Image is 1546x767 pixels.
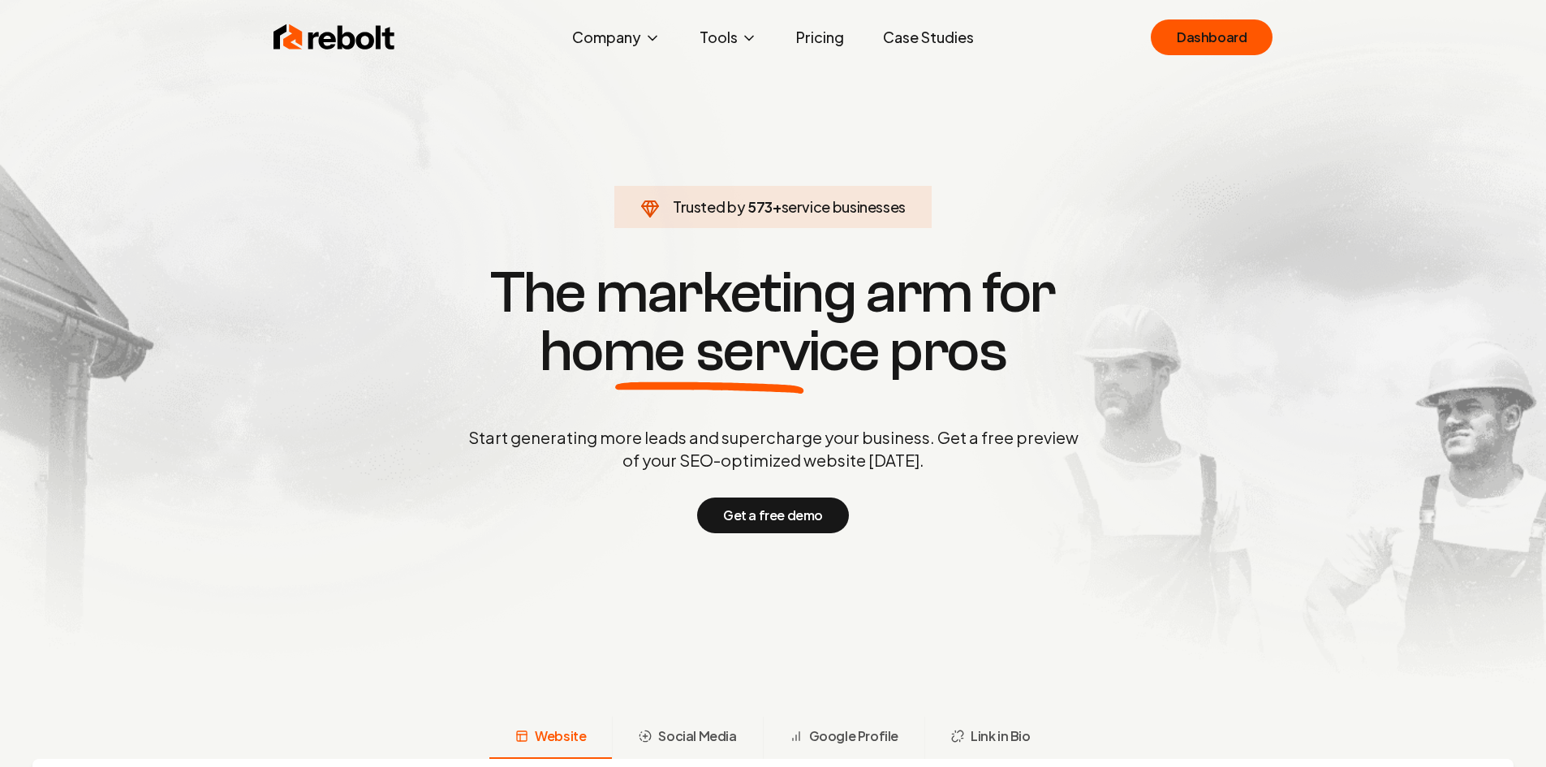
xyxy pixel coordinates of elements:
[489,717,612,759] button: Website
[924,717,1057,759] button: Link in Bio
[273,21,395,54] img: Rebolt Logo
[384,264,1163,381] h1: The marketing arm for pros
[1151,19,1273,55] a: Dashboard
[687,21,770,54] button: Tools
[658,726,736,746] span: Social Media
[697,498,849,533] button: Get a free demo
[782,197,906,216] span: service businesses
[612,717,762,759] button: Social Media
[540,322,880,381] span: home service
[773,197,782,216] span: +
[559,21,674,54] button: Company
[971,726,1031,746] span: Link in Bio
[870,21,987,54] a: Case Studies
[783,21,857,54] a: Pricing
[747,196,773,218] span: 573
[465,426,1082,472] p: Start generating more leads and supercharge your business. Get a free preview of your SEO-optimiz...
[809,726,898,746] span: Google Profile
[535,726,586,746] span: Website
[673,197,745,216] span: Trusted by
[763,717,924,759] button: Google Profile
